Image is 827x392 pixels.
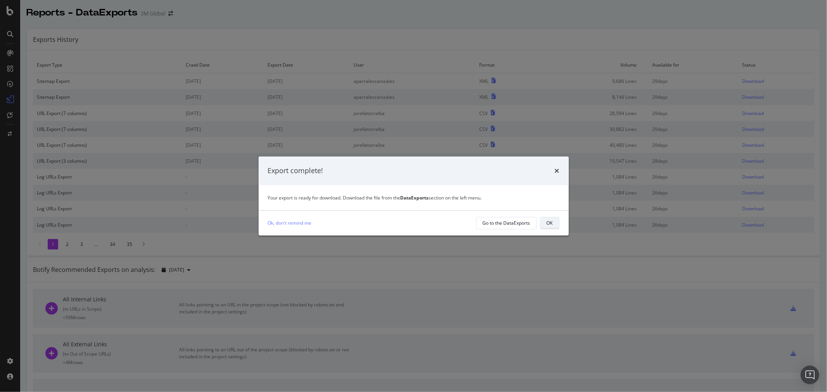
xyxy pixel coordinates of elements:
[483,220,530,226] div: Go to the DataExports
[555,166,559,176] div: times
[476,217,537,229] button: Go to the DataExports
[401,194,429,201] strong: DataExports
[259,156,569,236] div: modal
[268,194,559,201] div: Your export is ready for download. Download the file from the
[540,217,559,229] button: OK
[547,220,553,226] div: OK
[401,194,482,201] span: section on the left menu.
[801,366,819,384] div: Open Intercom Messenger
[268,166,323,176] div: Export complete!
[268,219,312,227] a: Ok, don't remind me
